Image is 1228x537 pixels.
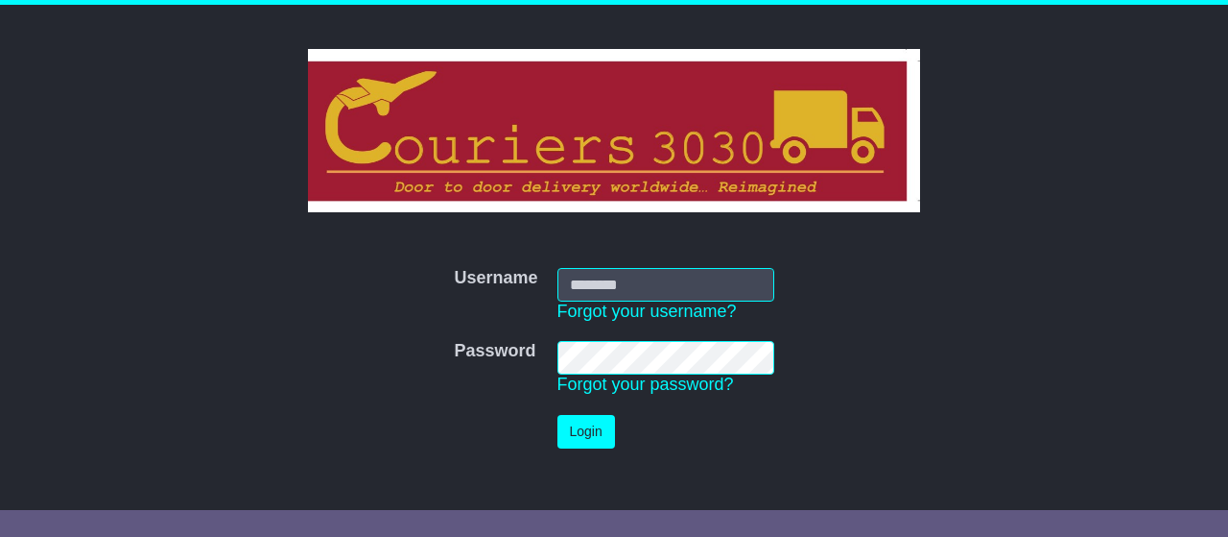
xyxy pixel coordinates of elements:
[308,49,921,212] img: Couriers 3030
[557,302,737,321] a: Forgot your username?
[557,415,615,449] button: Login
[454,341,535,362] label: Password
[454,268,537,289] label: Username
[557,375,734,394] a: Forgot your password?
